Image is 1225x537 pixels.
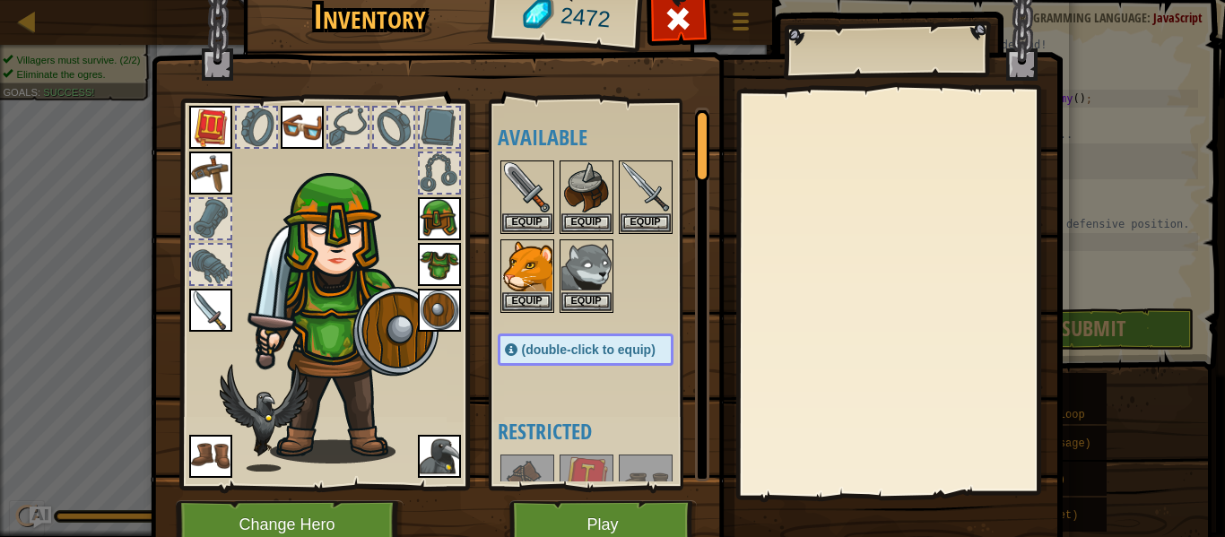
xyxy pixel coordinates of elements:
[502,213,552,232] button: Equip
[502,292,552,311] button: Equip
[418,289,461,332] img: portrait.png
[498,126,709,149] h4: Available
[498,420,709,443] h4: Restricted
[561,456,612,507] img: portrait.png
[189,289,232,332] img: portrait.png
[561,292,612,311] button: Equip
[621,162,671,212] img: portrait.png
[561,213,612,232] button: Equip
[621,213,671,232] button: Equip
[418,197,461,240] img: portrait.png
[522,342,656,357] span: (double-click to equip)
[502,162,552,212] img: portrait.png
[220,364,308,472] img: raven-paper-doll.png
[189,106,232,149] img: portrait.png
[621,456,671,507] img: portrait.png
[248,134,440,463] img: female.png
[281,106,324,149] img: portrait.png
[502,241,552,291] img: portrait.png
[561,241,612,291] img: portrait.png
[561,162,612,212] img: portrait.png
[502,456,552,507] img: portrait.png
[418,243,461,286] img: portrait.png
[418,435,461,478] img: portrait.png
[189,152,232,195] img: portrait.png
[189,435,232,478] img: portrait.png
